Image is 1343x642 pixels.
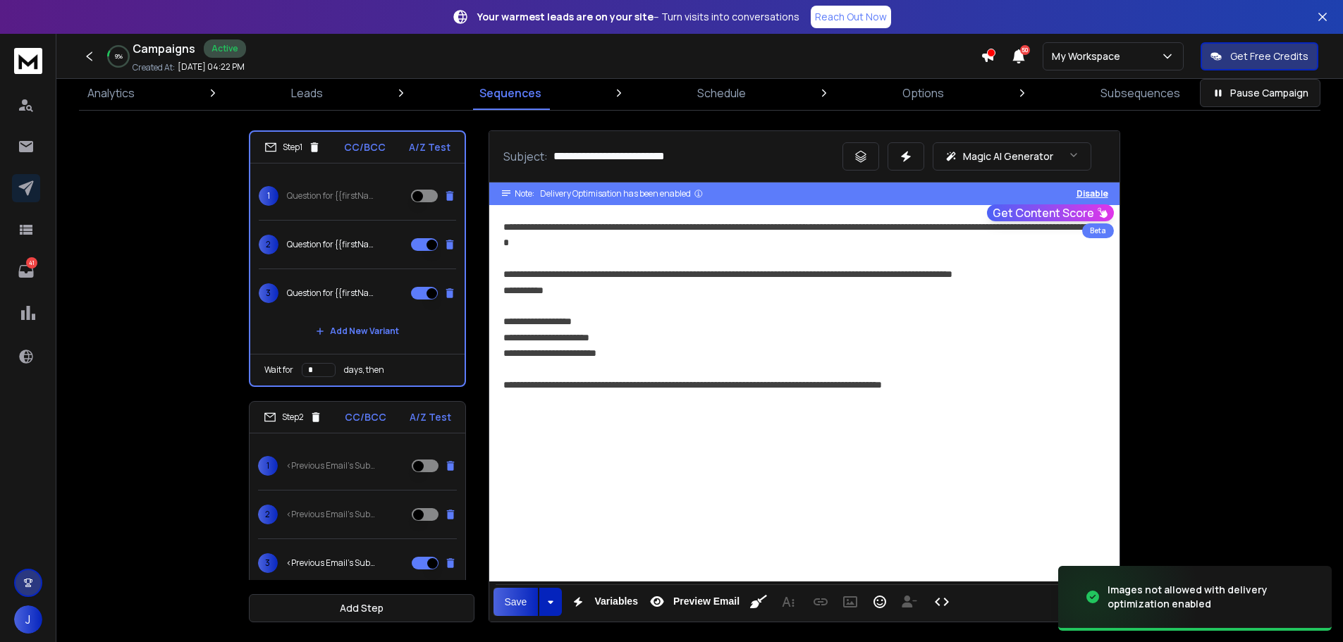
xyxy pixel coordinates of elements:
div: Beta [1082,223,1114,238]
p: Question for {{firstName}} [287,190,377,202]
p: Analytics [87,85,135,101]
span: 50 [1020,45,1030,55]
p: – Turn visits into conversations [477,10,799,24]
p: Created At: [133,62,175,73]
a: Options [894,76,952,110]
button: Get Free Credits [1201,42,1318,70]
p: Subject: [503,148,548,165]
span: 3 [259,283,278,303]
div: Step 2 [264,411,322,424]
p: My Workspace [1052,49,1126,63]
p: 9 % [115,52,123,61]
p: <Previous Email's Subject> [286,557,376,569]
button: Get Content Score [987,204,1114,221]
p: Subsequences [1100,85,1180,101]
button: Add New Variant [305,317,410,345]
li: Step1CC/BCCA/Z Test1Question for {{firstName}}2Question for {{firstName}}3Question for {{firstNam... [249,130,466,387]
p: Reach Out Now [815,10,887,24]
p: Schedule [697,85,746,101]
a: Schedule [689,76,754,110]
p: <Previous Email's Subject> [286,509,376,520]
a: Leads [283,76,331,110]
img: logo [14,48,42,74]
button: Code View [928,588,955,616]
button: Emoticons [866,588,893,616]
button: Pause Campaign [1200,79,1320,107]
p: [DATE] 04:22 PM [178,61,245,73]
button: Save [493,588,539,616]
p: Sequences [479,85,541,101]
p: Options [902,85,944,101]
p: days, then [344,364,384,376]
button: Insert Link (Ctrl+K) [807,588,834,616]
div: Active [204,39,246,58]
button: Insert Image (Ctrl+P) [837,588,864,616]
p: CC/BCC [344,140,386,154]
div: Images not allowed with delivery optimization enabled [1108,583,1315,611]
p: <Previous Email's Subject> [286,460,376,471]
button: J [14,605,42,634]
span: 1 [258,456,278,476]
div: Delivery Optimisation has been enabled [540,188,704,199]
p: A/Z Test [409,140,450,154]
p: Question for {{firstName}} [287,239,377,250]
strong: Your warmest leads are on your site [477,10,654,23]
h1: Campaigns [133,40,195,57]
p: A/Z Test [410,410,451,424]
p: 41 [26,257,37,268]
a: Subsequences [1092,76,1189,110]
button: Preview Email [644,588,742,616]
span: 2 [259,235,278,254]
p: Get Free Credits [1230,49,1308,63]
span: Preview Email [670,595,742,607]
p: CC/BCC [345,410,386,424]
p: Wait for [264,364,293,376]
div: Step 1 [264,141,321,154]
span: 2 [258,505,278,524]
button: Magic AI Generator [933,142,1091,171]
a: Analytics [79,76,143,110]
a: Sequences [471,76,550,110]
button: Disable [1077,188,1108,199]
a: 41 [12,257,40,285]
span: 3 [258,553,278,573]
button: Insert Unsubscribe Link [896,588,923,616]
button: More Text [775,588,802,616]
button: Add Step [249,594,474,622]
span: Note: [515,188,534,199]
p: Question for {{firstName}} [287,288,377,299]
p: Magic AI Generator [963,149,1053,163]
button: Variables [565,588,641,616]
button: Clean HTML [745,588,772,616]
span: 1 [259,186,278,206]
img: image [1058,555,1199,639]
a: Reach Out Now [811,6,891,28]
span: Variables [591,595,641,607]
p: Leads [291,85,323,101]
